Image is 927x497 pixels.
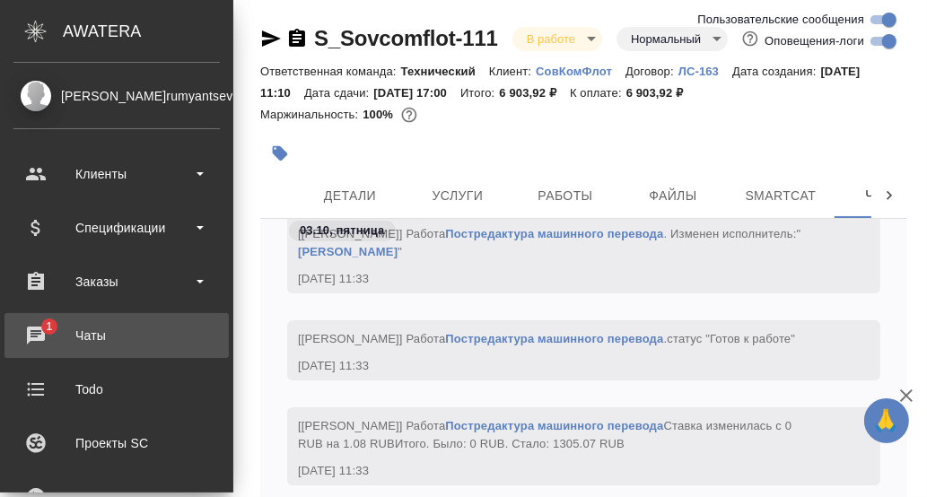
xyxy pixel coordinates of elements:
[298,419,795,450] span: [[PERSON_NAME]] Работа Ставка изменилась с 0 RUB на 1.08 RUB
[260,134,300,173] button: Добавить тэг
[732,65,820,78] p: Дата создания:
[697,11,864,29] span: Пользовательские сообщения
[445,419,663,432] a: Постредактура машинного перевода
[667,332,795,345] span: статус "Готов к работе"
[260,28,282,49] button: Скопировать ссылку для ЯМессенджера
[298,332,795,345] span: [[PERSON_NAME]] Работа .
[4,367,229,412] a: Todo
[401,65,489,78] p: Технический
[298,270,818,288] div: [DATE] 11:33
[489,65,536,78] p: Клиент:
[398,103,421,126] button: 0.00 RUB;
[298,462,818,480] div: [DATE] 11:33
[678,65,732,78] p: ЛС-163
[625,65,678,78] p: Договор:
[415,185,501,207] span: Услуги
[363,108,398,121] p: 100%
[626,86,697,100] p: 6 903,92 ₽
[314,26,498,50] a: S_Sovcomflot-111
[260,108,363,121] p: Маржинальность:
[625,31,706,47] button: Нормальный
[395,437,625,450] span: Итого. Было: 0 RUB. Стало: 1305.07 RUB
[738,185,824,207] span: Smartcat
[499,86,570,100] p: 6 903,92 ₽
[445,332,663,345] a: Постредактура машинного перевода
[630,185,716,207] span: Файлы
[13,268,220,295] div: Заказы
[13,86,220,106] div: [PERSON_NAME]rumyantseva
[13,214,220,241] div: Спецификации
[678,63,732,78] a: ЛС-163
[300,222,385,240] p: 03.10, пятница
[765,32,864,50] span: Оповещения-логи
[304,86,373,100] p: Дата сдачи:
[570,86,626,100] p: К оплате:
[13,376,220,403] div: Todo
[536,63,625,78] a: СовКомФлот
[286,28,308,49] button: Скопировать ссылку
[260,65,401,78] p: Ответственная команда:
[13,322,220,349] div: Чаты
[373,86,460,100] p: [DATE] 17:00
[13,430,220,457] div: Проекты SC
[4,421,229,466] a: Проекты SC
[298,357,818,375] div: [DATE] 11:33
[35,318,63,336] span: 1
[460,86,499,100] p: Итого:
[307,185,393,207] span: Детали
[4,313,229,358] a: 1Чаты
[512,27,602,51] div: В работе
[864,398,909,443] button: 🙏
[871,402,902,440] span: 🙏
[522,185,608,207] span: Работы
[63,13,233,49] div: AWATERA
[617,27,728,51] div: В работе
[536,65,625,78] p: СовКомФлот
[521,31,581,47] button: В работе
[13,161,220,187] div: Клиенты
